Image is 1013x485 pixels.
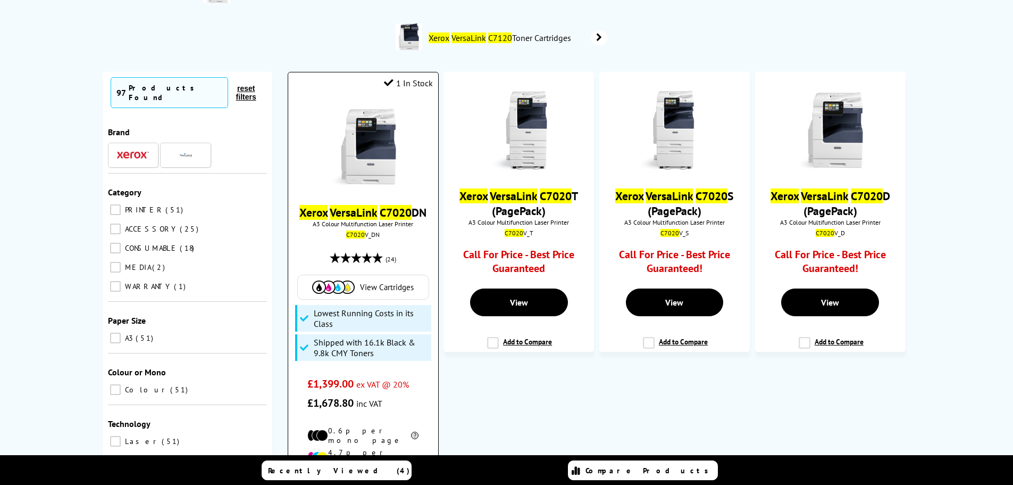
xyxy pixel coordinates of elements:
a: Recently Viewed (4) [262,461,412,480]
mark: C7020 [540,188,572,203]
mark: C7020 [380,205,412,220]
span: £1,678.80 [307,396,354,410]
div: 1 In Stock [384,78,433,88]
span: A3 Colour Multifunction Laser Printer [294,220,432,228]
span: Paper Size [108,315,146,326]
a: Xerox VersaLink C7020T (PagePack) [459,188,578,218]
input: MEDIA 2 [110,262,121,273]
span: View Cartridges [360,282,414,292]
span: A3 Colour Multifunction Laser Printer [449,218,589,226]
span: Lowest Running Costs in its Class [314,308,429,329]
mark: C7020 [696,188,727,203]
input: PRINTER 51 [110,204,121,215]
mark: Xerox [771,188,799,203]
div: V_DN [296,231,430,239]
span: View [821,297,839,308]
input: ACCESSORY 25 [110,224,121,234]
span: 51 [165,205,186,215]
span: 1 [174,282,188,291]
span: Colour or Mono [108,367,166,377]
mark: VersaLink [451,32,486,43]
mark: Xerox [429,32,449,43]
span: A3 [122,333,135,343]
span: PRINTER [122,205,164,215]
span: Recently Viewed (4) [268,466,410,475]
img: Xerox-C7020DXT-Front-Main-Small.jpg [479,91,559,170]
span: ACCESSORY [122,224,179,234]
div: Call For Price - Best Price Guaranteed! [774,248,886,281]
span: 51 [162,437,182,446]
span: 51 [170,385,190,394]
mark: VersaLink [801,188,848,203]
input: A3 51 [110,333,121,343]
div: Call For Price - Best Price Guaranteed [463,248,575,281]
span: ex VAT @ 20% [356,379,409,390]
a: View [626,289,724,316]
mark: Xerox [459,188,488,203]
span: CONSUMABLE [122,243,179,253]
div: V_D [763,229,898,237]
div: V_S [607,229,742,237]
div: Products Found [129,83,222,102]
span: Brand [108,127,130,137]
input: WARRANTY 1 [110,281,121,292]
label: Add to Compare [487,337,552,357]
mark: Xerox [299,205,328,220]
span: A3 Colour Multifunction Laser Printer [605,218,744,226]
span: Category [108,187,141,198]
img: Navigator [179,149,192,162]
input: Colour 51 [110,384,121,395]
a: View Cartridges [303,281,423,294]
a: Xerox VersaLink C7120Toner Cartridges [428,23,607,52]
span: Laser [122,437,161,446]
div: Call For Price - Best Price Guaranteed! [618,248,731,281]
mark: VersaLink [646,188,693,203]
label: Add to Compare [643,337,708,357]
a: View [781,289,879,316]
mark: C7020 [816,229,834,237]
span: inc VAT [356,398,382,409]
span: 25 [180,224,201,234]
span: Colour [122,385,169,394]
span: £1,399.00 [307,377,354,391]
mark: Xerox [615,188,643,203]
span: Shipped with 16.1k Black & 9.8k CMY Toners [314,337,429,358]
mark: C7120 [488,32,512,43]
button: reset filters [228,84,264,102]
img: Cartridges [312,281,355,294]
li: 0.6p per mono page [307,426,418,445]
a: Xerox VersaLink C7020DN [299,205,426,220]
img: Xerox-C7025S-Front-Small.jpg [634,91,714,170]
img: Xerox-C7020DN-Front-Main-Small.jpg [323,107,403,187]
span: (24) [386,249,396,269]
span: View [665,297,683,308]
span: 18 [180,243,197,253]
span: 97 [116,87,126,98]
mark: C7020 [660,229,679,237]
mark: VersaLink [490,188,537,203]
mark: VersaLink [330,205,377,220]
mark: C7020 [346,231,365,239]
img: C7120V_DN-conspage.jpg [396,23,422,50]
span: 51 [136,333,156,343]
mark: C7020 [505,229,523,237]
img: Xerox-C7020DN-Front-Main-Small.jpg [790,91,870,170]
span: View [510,297,528,308]
img: Xerox [117,151,149,159]
span: WARRANTY [122,282,173,291]
li: 4.7p per colour page [307,448,418,467]
input: CONSUMABLE 18 [110,243,121,253]
span: 2 [152,262,168,272]
a: View [470,289,568,316]
input: Laser 51 [110,436,121,447]
span: A3 Colour Multifunction Laser Printer [760,218,900,226]
a: Xerox VersaLink C7020S (PagePack) [615,188,733,218]
span: MEDIA [122,262,151,272]
a: Xerox VersaLink C7020D (PagePack) [771,188,890,218]
div: V_T [451,229,586,237]
a: Compare Products [568,461,718,480]
span: Toner Cartridges [428,32,575,43]
span: Compare Products [585,466,714,475]
span: Technology [108,418,150,429]
label: Add to Compare [799,337,864,357]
